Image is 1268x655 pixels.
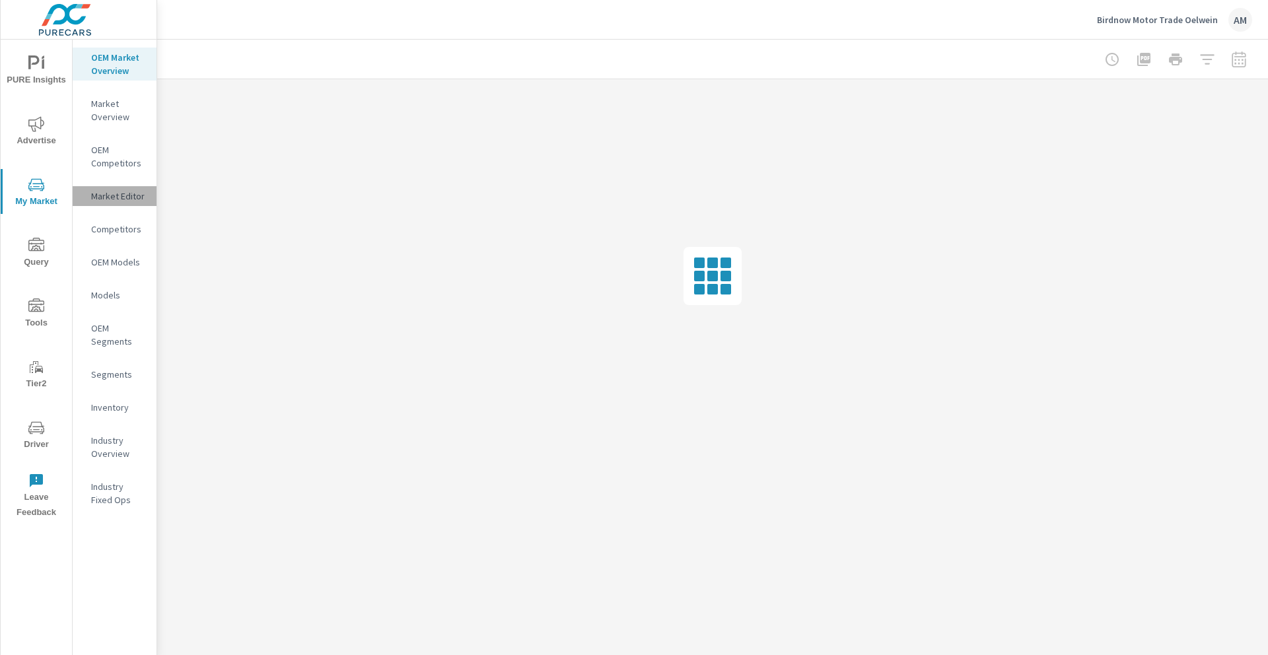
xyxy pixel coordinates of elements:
[1,40,72,526] div: nav menu
[5,55,68,88] span: PURE Insights
[91,322,146,348] p: OEM Segments
[91,480,146,506] p: Industry Fixed Ops
[91,190,146,203] p: Market Editor
[1228,8,1252,32] div: AM
[5,473,68,520] span: Leave Feedback
[73,431,157,464] div: Industry Overview
[91,97,146,123] p: Market Overview
[91,434,146,460] p: Industry Overview
[91,401,146,414] p: Inventory
[5,359,68,392] span: Tier2
[91,289,146,302] p: Models
[73,364,157,384] div: Segments
[73,186,157,206] div: Market Editor
[73,477,157,510] div: Industry Fixed Ops
[5,238,68,270] span: Query
[91,256,146,269] p: OEM Models
[5,177,68,209] span: My Market
[73,48,157,81] div: OEM Market Overview
[73,252,157,272] div: OEM Models
[91,51,146,77] p: OEM Market Overview
[5,116,68,149] span: Advertise
[91,143,146,170] p: OEM Competitors
[5,420,68,452] span: Driver
[91,223,146,236] p: Competitors
[5,298,68,331] span: Tools
[73,140,157,173] div: OEM Competitors
[73,94,157,127] div: Market Overview
[73,285,157,305] div: Models
[1097,14,1218,26] p: Birdnow Motor Trade Oelwein
[91,368,146,381] p: Segments
[73,397,157,417] div: Inventory
[73,318,157,351] div: OEM Segments
[73,219,157,239] div: Competitors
